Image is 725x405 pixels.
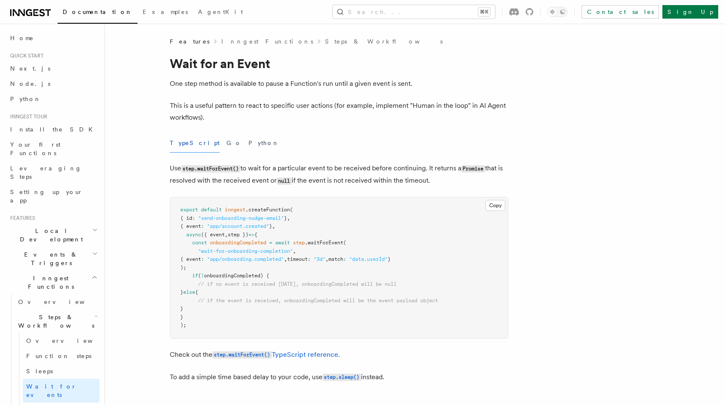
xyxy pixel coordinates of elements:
[485,200,505,211] button: Copy
[212,351,272,358] code: step.waitForEvent()
[23,333,99,348] a: Overview
[248,232,254,238] span: =>
[170,371,508,383] p: To add a simple time based delay to your code, use instead.
[170,162,508,187] p: Use to wait for a particular event to be received before continuing. It returns a that is resolve...
[388,256,391,262] span: }
[7,274,91,291] span: Inngest Functions
[58,3,138,24] a: Documentation
[7,122,99,137] a: Install the SDK
[192,215,195,221] span: :
[210,240,266,246] span: onboardingCompleted
[180,306,183,312] span: }
[180,223,201,229] span: { event
[26,368,53,375] span: Sleeps
[248,134,279,153] button: Python
[226,134,242,153] button: Go
[201,223,204,229] span: :
[170,100,508,123] p: This is a useful pattern to react to specific user actions (for example, implement "Human in the ...
[293,248,296,254] span: ,
[192,240,207,246] span: const
[10,80,50,87] span: Node.js
[18,298,105,305] span: Overview
[7,215,35,222] span: Features
[7,61,99,76] a: Next.js
[181,165,240,172] code: step.waitForEvent()
[198,215,284,221] span: "send-onboarding-nudge-email"
[10,141,61,156] span: Your first Functions
[198,248,293,254] span: "wait-for-onboarding-completion"
[201,273,204,279] span: !
[195,289,198,295] span: {
[180,289,183,295] span: }
[186,232,201,238] span: async
[349,256,388,262] span: "data.userId"
[314,256,325,262] span: "3d"
[10,189,83,204] span: Setting up your app
[245,207,290,213] span: .createFunction
[180,207,198,213] span: export
[287,215,290,221] span: ,
[26,337,113,344] span: Overview
[269,240,272,246] span: =
[333,5,495,19] button: Search...⌘K
[254,232,257,238] span: {
[170,349,508,361] p: Check out the
[7,91,99,107] a: Python
[10,96,41,102] span: Python
[277,178,292,185] code: null
[204,273,269,279] span: onboardingCompleted) {
[212,350,340,358] a: step.waitForEvent()TypeScript reference.
[228,232,248,238] span: step })
[170,134,220,153] button: TypeScript
[207,256,284,262] span: "app/onboarding.completed"
[293,240,305,246] span: step
[7,184,99,208] a: Setting up your app
[269,223,272,229] span: }
[323,373,361,381] a: step.sleep()
[198,298,438,304] span: // if the event is received, onboardingCompleted will be the event payload object
[183,289,195,295] span: else
[170,37,210,46] span: Features
[180,322,186,328] span: );
[7,52,44,59] span: Quick start
[7,250,92,267] span: Events & Triggers
[138,3,193,23] a: Examples
[180,215,192,221] span: { id
[198,273,201,279] span: (
[26,353,91,359] span: Function steps
[343,256,346,262] span: :
[272,223,275,229] span: ,
[10,126,98,133] span: Install the SDK
[461,165,485,172] code: Promise
[201,207,222,213] span: default
[143,8,188,15] span: Examples
[63,8,132,15] span: Documentation
[23,364,99,379] a: Sleeps
[325,256,328,262] span: ,
[192,273,198,279] span: if
[284,215,287,221] span: }
[275,240,290,246] span: await
[170,56,508,71] h1: Wait for an Event
[323,374,361,381] code: step.sleep()
[478,8,490,16] kbd: ⌘K
[7,247,99,271] button: Events & Triggers
[201,256,204,262] span: :
[308,256,311,262] span: :
[23,379,99,402] a: Wait for events
[7,30,99,46] a: Home
[343,240,346,246] span: (
[7,113,47,120] span: Inngest tour
[582,5,659,19] a: Contact sales
[26,383,77,398] span: Wait for events
[180,256,201,262] span: { event
[547,7,568,17] button: Toggle dark mode
[180,265,186,271] span: );
[15,294,99,309] a: Overview
[325,37,443,46] a: Steps & Workflows
[180,314,183,320] span: }
[10,65,50,72] span: Next.js
[225,207,245,213] span: inngest
[10,34,34,42] span: Home
[7,227,92,244] span: Local Development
